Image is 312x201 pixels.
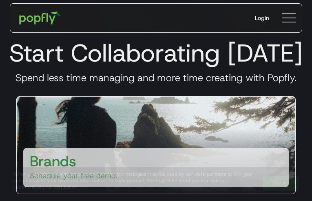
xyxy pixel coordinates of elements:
h3: Brands [30,151,76,171]
a: Login [248,7,276,29]
a: home [13,6,66,30]
div: When you visit or log in, cookies and similar technologies may be used by our data partners to li... [13,171,256,190]
h3: Spend less time managing and more time creating with Popfly. [7,72,305,84]
a: here [77,184,87,190]
div: Login [255,14,269,22]
a: Got It! [263,177,299,190]
h1: Start Collaborating [DATE] [7,38,305,68]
